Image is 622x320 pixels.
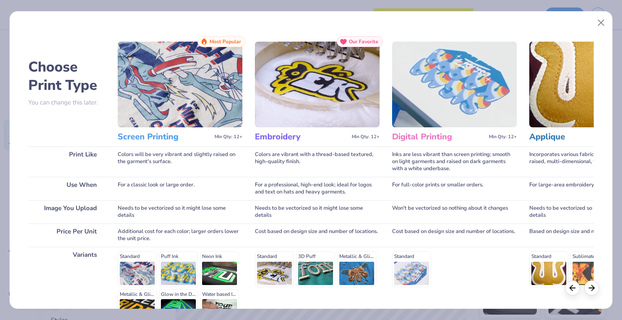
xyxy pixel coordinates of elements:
[118,42,242,127] img: Screen Printing
[349,39,378,45] span: Our Favorite
[392,146,517,177] div: Inks are less vibrant than screen printing; smooth on light garments and raised on dark garments ...
[593,15,609,31] button: Close
[28,99,105,106] p: You can change this later.
[392,42,517,127] img: Digital Printing
[210,39,241,45] span: Most Popular
[255,42,380,127] img: Embroidery
[215,134,242,140] span: Min Qty: 12+
[28,223,105,247] div: Price Per Unit
[489,134,517,140] span: Min Qty: 12+
[118,131,211,142] h3: Screen Printing
[118,200,242,223] div: Needs to be vectorized so it might lose some details
[255,177,380,200] div: For a professional, high-end look; ideal for logos and text on hats and heavy garments.
[255,200,380,223] div: Needs to be vectorized so it might lose some details
[118,146,242,177] div: Colors will be very vibrant and slightly raised on the garment's surface.
[255,223,380,247] div: Cost based on design size and number of locations.
[28,177,105,200] div: Use When
[28,200,105,223] div: Image You Upload
[392,131,486,142] h3: Digital Printing
[392,177,517,200] div: For full-color prints or smaller orders.
[118,223,242,247] div: Additional cost for each color; larger orders lower the unit price.
[255,131,348,142] h3: Embroidery
[28,146,105,177] div: Print Like
[392,200,517,223] div: Won't be vectorized so nothing about it changes
[28,58,105,94] h2: Choose Print Type
[118,177,242,200] div: For a classic look or large order.
[352,134,380,140] span: Min Qty: 12+
[255,146,380,177] div: Colors are vibrant with a thread-based textured, high-quality finish.
[392,223,517,247] div: Cost based on design size and number of locations.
